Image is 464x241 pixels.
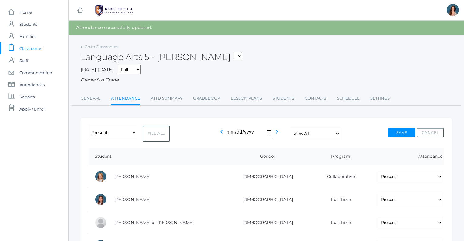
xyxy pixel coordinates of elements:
[273,128,281,135] i: chevron_right
[19,103,46,115] span: Apply / Enroll
[95,216,107,229] div: Thomas or Tom Cope
[91,3,137,18] img: 1_BHCALogos-05.png
[19,18,37,30] span: Students
[81,92,100,104] a: General
[19,91,35,103] span: Reports
[226,148,305,165] th: Gender
[151,92,183,104] a: Attd Summary
[114,197,150,202] a: [PERSON_NAME]
[305,165,372,188] td: Collaborative
[273,92,294,104] a: Students
[226,211,305,234] td: [DEMOGRAPHIC_DATA]
[337,92,360,104] a: Schedule
[388,128,415,137] button: Save
[111,92,140,105] a: Attendance
[81,67,113,72] span: [DATE]-[DATE]
[447,4,459,16] div: Rebecca Salazar
[218,131,225,137] a: chevron_left
[143,126,170,142] button: Fill All
[305,148,372,165] th: Program
[89,148,226,165] th: Student
[69,21,464,35] div: Attendance successfully updated.
[305,92,326,104] a: Contacts
[81,77,452,84] div: Grade: 5th Grade
[19,67,52,79] span: Communication
[218,128,225,135] i: chevron_left
[370,92,390,104] a: Settings
[305,188,372,211] td: Full-Time
[95,193,107,206] div: Grace Carpenter
[193,92,220,104] a: Gradebook
[305,211,372,234] td: Full-Time
[114,220,193,225] a: [PERSON_NAME] or [PERSON_NAME]
[85,44,118,49] a: Go to Classrooms
[19,42,42,54] span: Classrooms
[81,52,242,62] h2: Language Arts 5 - [PERSON_NAME]
[231,92,262,104] a: Lesson Plans
[226,188,305,211] td: [DEMOGRAPHIC_DATA]
[372,148,444,165] th: Attendance
[19,6,32,18] span: Home
[417,128,444,137] button: Cancel
[19,30,36,42] span: Families
[114,174,150,179] a: [PERSON_NAME]
[226,165,305,188] td: [DEMOGRAPHIC_DATA]
[19,54,28,67] span: Staff
[19,79,45,91] span: Attendances
[95,170,107,183] div: Paige Albanese
[273,131,281,137] a: chevron_right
